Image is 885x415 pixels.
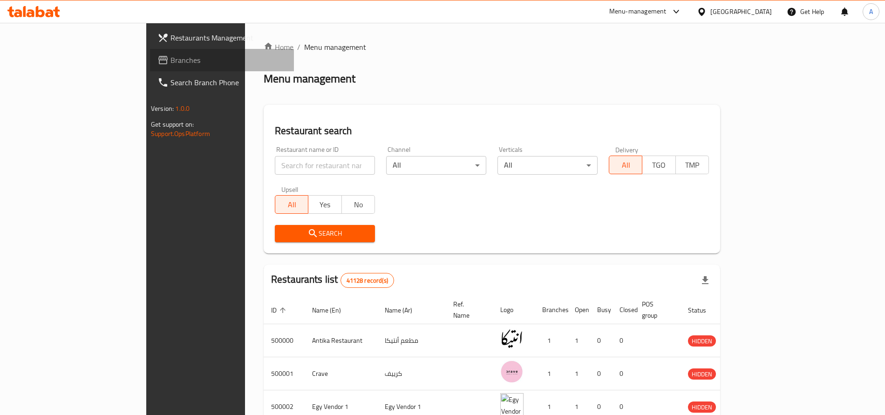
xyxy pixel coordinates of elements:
td: Antika Restaurant [305,324,377,357]
h2: Menu management [264,71,355,86]
th: Closed [612,296,634,324]
td: 1 [567,324,590,357]
span: HIDDEN [688,369,716,380]
img: Crave [500,360,524,383]
a: Search Branch Phone [150,71,294,94]
span: TMP [680,158,705,172]
div: Menu-management [609,6,667,17]
label: Upsell [281,186,299,192]
div: HIDDEN [688,401,716,413]
th: Branches [535,296,567,324]
div: All [497,156,598,175]
button: Search [275,225,375,242]
nav: breadcrumb [264,41,720,53]
span: Ref. Name [453,299,482,321]
span: Yes [312,198,338,211]
li: / [297,41,300,53]
span: Restaurants Management [170,32,286,43]
div: Export file [694,269,716,292]
span: HIDDEN [688,402,716,413]
span: Branches [170,54,286,66]
div: [GEOGRAPHIC_DATA] [710,7,772,17]
td: 1 [567,357,590,390]
div: HIDDEN [688,368,716,380]
td: Crave [305,357,377,390]
button: TMP [675,156,709,174]
button: Yes [308,195,341,214]
button: TGO [642,156,675,174]
span: 1.0.0 [175,102,190,115]
h2: Restaurants list [271,272,394,288]
a: Branches [150,49,294,71]
td: كرييف [377,357,446,390]
div: Total records count [340,273,394,288]
span: Search [282,228,368,239]
a: Support.OpsPlatform [151,128,210,140]
td: 0 [612,324,634,357]
span: Status [688,305,718,316]
span: ID [271,305,289,316]
span: 41128 record(s) [341,276,394,285]
span: All [279,198,305,211]
td: 0 [590,357,612,390]
span: Version: [151,102,174,115]
div: HIDDEN [688,335,716,347]
th: Logo [493,296,535,324]
img: Antika Restaurant [500,327,524,350]
td: مطعم أنتيكا [377,324,446,357]
span: Search Branch Phone [170,77,286,88]
h2: Restaurant search [275,124,709,138]
th: Busy [590,296,612,324]
td: 1 [535,324,567,357]
span: No [346,198,371,211]
td: 0 [590,324,612,357]
a: Restaurants Management [150,27,294,49]
input: Search for restaurant name or ID.. [275,156,375,175]
button: All [275,195,308,214]
span: TGO [646,158,672,172]
th: Open [567,296,590,324]
span: All [613,158,639,172]
span: POS group [642,299,669,321]
span: Menu management [304,41,366,53]
span: Name (En) [312,305,353,316]
div: All [386,156,486,175]
button: No [341,195,375,214]
span: Get support on: [151,118,194,130]
span: HIDDEN [688,336,716,347]
span: A [869,7,873,17]
span: Name (Ar) [385,305,424,316]
td: 1 [535,357,567,390]
td: 0 [612,357,634,390]
button: All [609,156,642,174]
label: Delivery [615,146,639,153]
